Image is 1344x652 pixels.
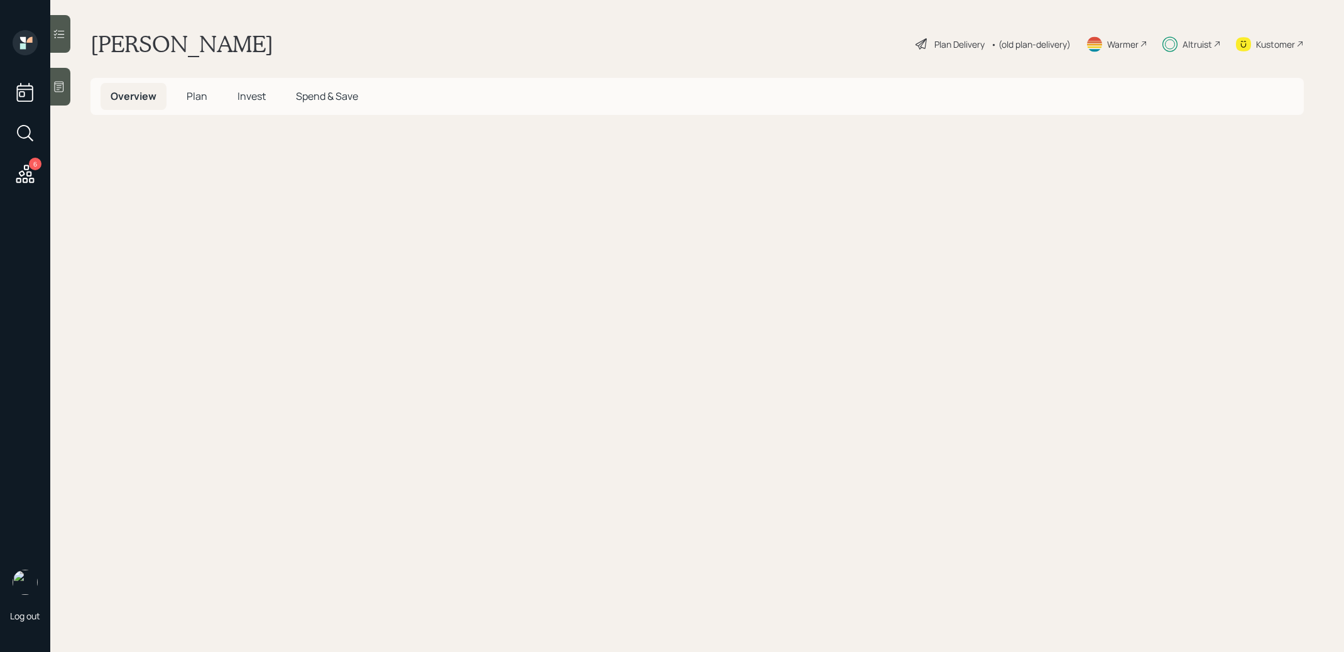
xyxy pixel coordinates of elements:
span: Plan [187,89,207,103]
div: Log out [10,610,40,622]
div: Kustomer [1256,38,1295,51]
div: Plan Delivery [934,38,985,51]
div: Warmer [1107,38,1139,51]
div: • (old plan-delivery) [991,38,1071,51]
span: Overview [111,89,156,103]
img: treva-nostdahl-headshot.png [13,570,38,595]
div: 6 [29,158,41,170]
span: Spend & Save [296,89,358,103]
span: Invest [238,89,266,103]
h1: [PERSON_NAME] [90,30,273,58]
div: Altruist [1183,38,1212,51]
